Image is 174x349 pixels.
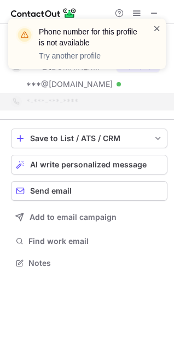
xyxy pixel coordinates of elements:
[11,207,167,227] button: Add to email campaign
[11,155,167,174] button: AI write personalized message
[30,134,148,143] div: Save to List / ATS / CRM
[30,213,117,222] span: Add to email campaign
[11,7,77,20] img: ContactOut v5.3.10
[39,26,140,48] header: Phone number for this profile is not available
[39,50,140,61] p: Try another profile
[11,129,167,148] button: save-profile-one-click
[16,26,33,44] img: warning
[30,187,72,195] span: Send email
[11,255,167,271] button: Notes
[30,160,147,169] span: AI write personalized message
[11,181,167,201] button: Send email
[11,234,167,249] button: Find work email
[28,258,163,268] span: Notes
[28,236,163,246] span: Find work email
